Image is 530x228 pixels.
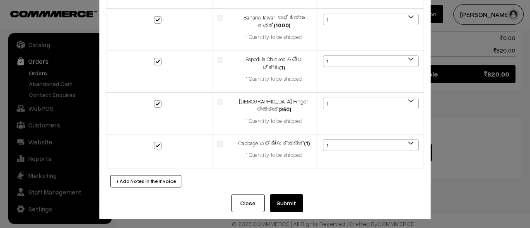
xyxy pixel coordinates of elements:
div: Cabbage‌ ಎಲೆಕೋಸು ಕ್ಯಾಬೇಜ್ [235,139,313,148]
strong: (1) [279,64,285,71]
img: product.jpg [217,15,223,21]
strong: (1000) [274,22,290,29]
div: 1 Quantity to be shipped [235,117,313,125]
div: 1 Quantity to be shipped [235,33,313,41]
span: 1 [323,98,419,109]
img: product.jpg [217,99,223,105]
img: product.jpg [217,57,223,62]
span: 1 [323,56,418,67]
div: 1 Quantity to be shipped [235,75,313,83]
div: 1 Quantity to be shipped [235,151,313,159]
strong: (1) [304,140,310,146]
span: 1 [323,55,419,67]
div: Banana Jawari ಬಾಳೆಹಣ್ಣು ಜವಾರಿ [235,14,313,30]
button: + Add Notes in the Invoice [110,175,181,187]
img: product.jpg [217,141,223,146]
span: 1 [323,140,418,151]
span: 1 [323,139,419,151]
span: 1 [323,14,418,26]
strong: (250) [278,106,291,113]
span: 1 [323,98,418,110]
div: Sapodilla Chickoo ಸಪೋಟ ಚಿಕ್ಕು [235,55,313,72]
button: Submit [270,194,303,212]
div: [DEMOGRAPHIC_DATA] Finger‌ ಬೆಂಡೇಕಾಯಿ [235,98,313,114]
span: 1 [323,14,419,25]
button: Close [231,194,265,212]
